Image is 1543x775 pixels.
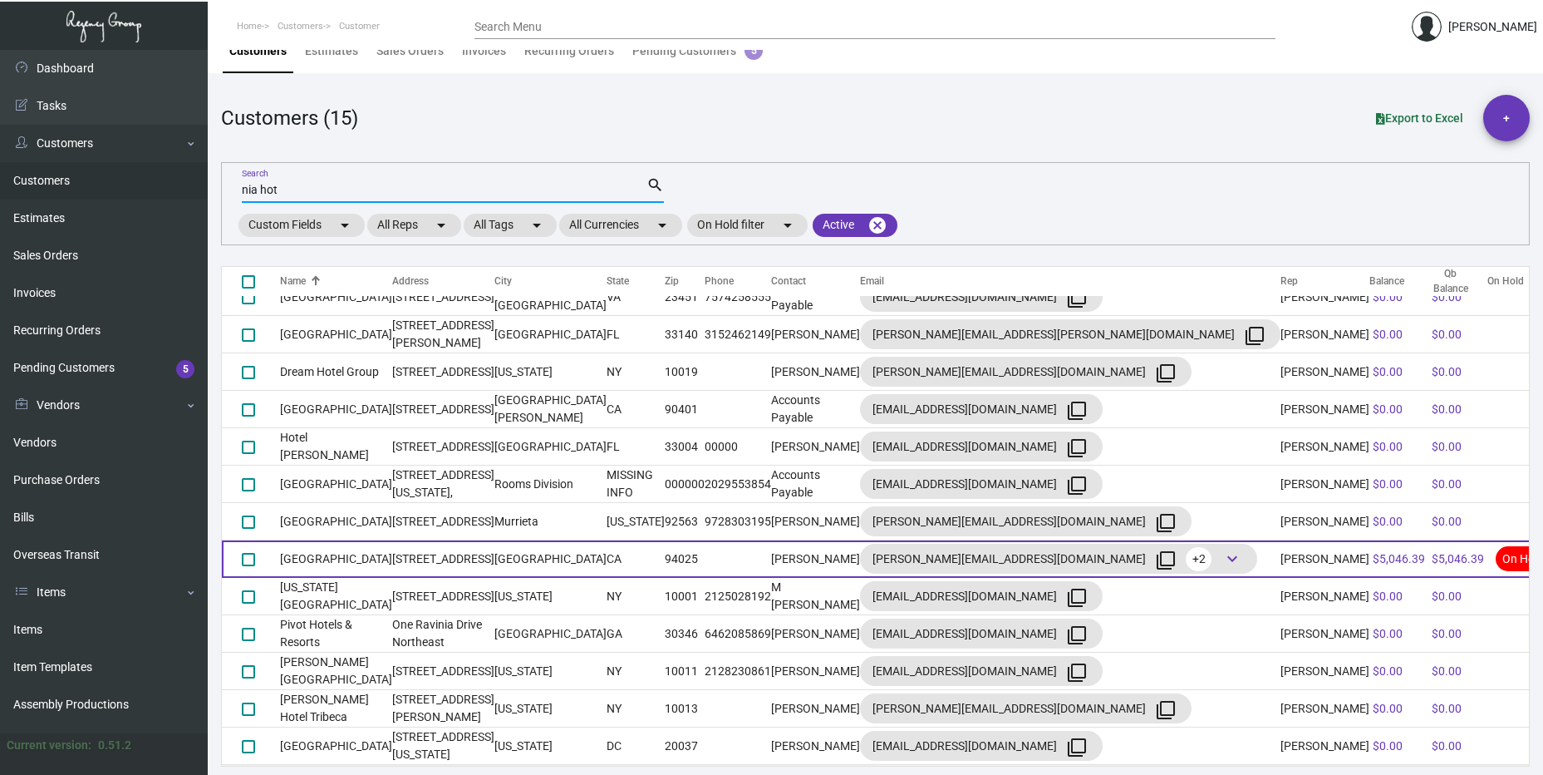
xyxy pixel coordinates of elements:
span: $0.00 [1373,477,1403,491]
div: Qb Balance [1432,267,1469,297]
img: admin@bootstrapmaster.com [1412,12,1442,42]
button: Export to Excel [1363,103,1477,133]
td: 2029553854 [705,466,771,503]
td: 30346 [665,615,705,653]
span: $0.00 [1373,590,1403,603]
span: Customers [278,21,323,32]
td: [GEOGRAPHIC_DATA] [494,615,607,653]
div: [PERSON_NAME][EMAIL_ADDRESS][DOMAIN_NAME] [872,508,1179,535]
td: [GEOGRAPHIC_DATA][PERSON_NAME] [494,391,607,428]
td: $0.00 [1428,353,1487,391]
td: [GEOGRAPHIC_DATA] [494,316,607,353]
td: $0.00 [1428,428,1487,466]
div: [EMAIL_ADDRESS][DOMAIN_NAME] [872,471,1090,497]
mat-icon: arrow_drop_down [778,215,798,235]
td: [PERSON_NAME] Hotel Tribeca [280,690,392,728]
div: Qb Balance [1432,267,1484,297]
div: State [607,274,665,289]
td: [PERSON_NAME] [771,503,860,541]
span: $0.00 [1373,664,1403,678]
td: 94025 [665,541,705,578]
td: 10019 [665,353,705,391]
td: [STREET_ADDRESS] [392,653,494,690]
td: CA [607,391,665,428]
td: [PERSON_NAME][GEOGRAPHIC_DATA] [280,653,392,690]
td: [US_STATE] [494,653,607,690]
td: $0.00 [1428,391,1487,428]
mat-icon: cancel [867,215,887,235]
td: 33004 [665,428,705,466]
td: Accounts Payable [771,279,860,316]
td: $0.00 [1428,316,1487,353]
td: 3152462149 [705,316,771,353]
div: Sales Orders [376,42,444,60]
div: City [494,274,607,289]
div: [EMAIL_ADDRESS][DOMAIN_NAME] [872,658,1090,684]
td: DC [607,728,665,765]
mat-icon: filter_none [1067,588,1087,608]
div: [PERSON_NAME][EMAIL_ADDRESS][DOMAIN_NAME] [872,545,1245,572]
div: Zip [665,274,705,289]
td: Pivot Hotels & Resorts [280,615,392,653]
span: $0.00 [1373,627,1403,640]
td: $0.00 [1428,279,1487,316]
td: [PERSON_NAME] [1280,503,1369,541]
td: [US_STATE] [494,353,607,391]
div: State [607,274,629,289]
td: [STREET_ADDRESS] [392,503,494,541]
div: [PERSON_NAME][EMAIL_ADDRESS][DOMAIN_NAME] [872,358,1179,385]
div: [PERSON_NAME] [1448,18,1537,36]
td: [STREET_ADDRESS][US_STATE] [392,728,494,765]
mat-icon: filter_none [1067,738,1087,758]
div: Contact [771,274,806,289]
div: [PERSON_NAME][EMAIL_ADDRESS][DOMAIN_NAME] [872,695,1179,722]
td: [GEOGRAPHIC_DATA] [494,541,607,578]
td: [STREET_ADDRESS] [392,391,494,428]
td: 10013 [665,690,705,728]
td: Murrieta [494,503,607,541]
div: Customers [229,42,287,60]
td: [PERSON_NAME] [1280,428,1369,466]
div: [EMAIL_ADDRESS][DOMAIN_NAME] [872,733,1090,759]
mat-icon: search [646,175,664,195]
mat-icon: filter_none [1156,550,1176,570]
td: [GEOGRAPHIC_DATA] [280,316,392,353]
td: $0.00 [1428,466,1487,503]
td: [GEOGRAPHIC_DATA] [280,279,392,316]
td: $0.00 [1428,615,1487,653]
td: 33140 [665,316,705,353]
th: Email [860,267,1280,298]
mat-icon: arrow_drop_down [335,215,355,235]
td: $0.00 [1428,503,1487,541]
td: [US_STATE] [494,690,607,728]
div: Address [392,274,429,289]
span: $0.00 [1373,328,1403,341]
td: [PERSON_NAME] [1280,541,1369,578]
div: Contact [771,274,860,289]
span: Home [237,21,262,32]
mat-chip: All Currencies [559,214,682,237]
td: [STREET_ADDRESS][PERSON_NAME] [392,690,494,728]
td: MISSING INFO [607,466,665,503]
td: CA [607,541,665,578]
td: 2128230861 [705,653,771,690]
td: [PERSON_NAME] [771,353,860,391]
td: [PERSON_NAME] [1280,353,1369,391]
span: $5,046.39 [1373,552,1425,565]
td: 2125028192 [705,578,771,615]
td: M [PERSON_NAME] [771,578,860,615]
span: $0.00 [1373,702,1403,715]
td: [US_STATE][GEOGRAPHIC_DATA] [494,279,607,316]
td: $0.00 [1428,728,1487,765]
td: 20037 [665,728,705,765]
td: 23451 [665,279,705,316]
div: Customers (15) [221,103,358,133]
mat-chip: Custom Fields [238,214,365,237]
span: keyboard_arrow_down [1222,549,1242,569]
td: [PERSON_NAME] [771,728,860,765]
span: Export to Excel [1376,111,1463,125]
td: $0.00 [1428,653,1487,690]
span: $0.00 [1373,365,1403,378]
td: [STREET_ADDRESS][US_STATE], [392,466,494,503]
td: 10001 [665,578,705,615]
